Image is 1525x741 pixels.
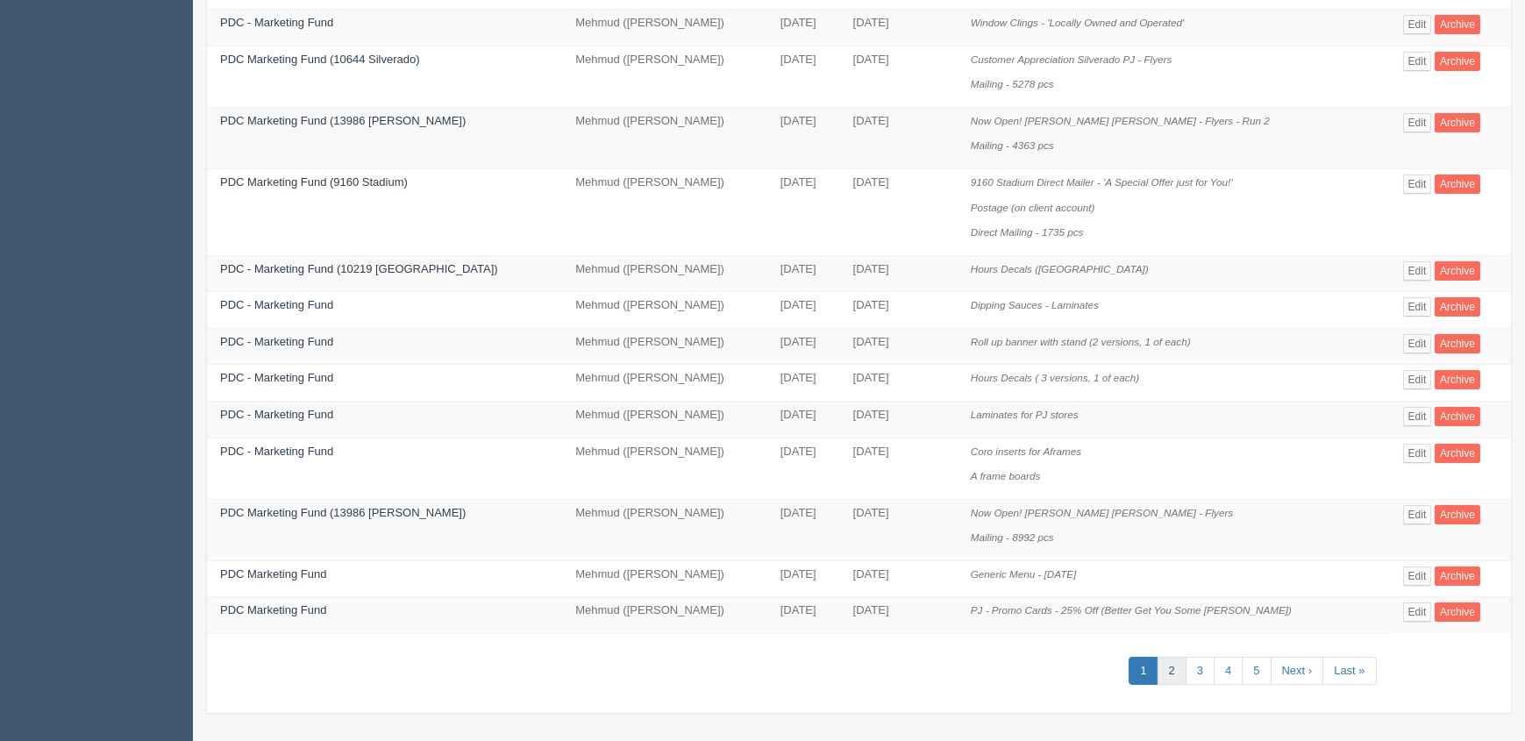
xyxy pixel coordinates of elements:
[1403,602,1432,622] a: Edit
[220,506,466,519] a: PDC Marketing Fund (13986 [PERSON_NAME])
[220,298,333,311] a: PDC - Marketing Fund
[1403,370,1432,389] a: Edit
[971,604,1292,616] i: PJ - Promo Cards - 25% Off (Better Get You Some [PERSON_NAME])
[220,175,408,189] a: PDC Marketing Fund (9160 Stadium)
[767,499,840,560] td: [DATE]
[562,107,767,168] td: Mehmud ([PERSON_NAME])
[767,107,840,168] td: [DATE]
[971,263,1149,274] i: Hours Decals ([GEOGRAPHIC_DATA])
[1435,113,1480,132] a: Archive
[767,292,840,329] td: [DATE]
[562,499,767,560] td: Mehmud ([PERSON_NAME])
[1403,297,1432,317] a: Edit
[562,401,767,438] td: Mehmud ([PERSON_NAME])
[220,262,498,275] a: PDC - Marketing Fund (10219 [GEOGRAPHIC_DATA])
[220,114,466,127] a: PDC Marketing Fund (13986 [PERSON_NAME])
[840,107,958,168] td: [DATE]
[1435,444,1480,463] a: Archive
[971,470,1040,481] i: A frame boards
[1435,175,1480,194] a: Archive
[1435,297,1480,317] a: Archive
[971,115,1270,126] i: Now Open! [PERSON_NAME] [PERSON_NAME] - Flyers - Run 2
[220,567,326,581] a: PDC Marketing Fund
[1435,370,1480,389] a: Archive
[1435,261,1480,281] a: Archive
[562,255,767,292] td: Mehmud ([PERSON_NAME])
[1158,657,1187,686] a: 2
[1271,657,1324,686] a: Next ›
[840,169,958,256] td: [DATE]
[971,372,1139,383] i: Hours Decals ( 3 versions, 1 of each)
[840,438,958,499] td: [DATE]
[1403,113,1432,132] a: Edit
[971,202,1095,213] i: Postage (on client account)
[971,568,1077,580] i: Generic Menu - [DATE]
[971,17,1184,28] i: Window Clings - 'Locally Owned and Operated'
[1435,407,1480,426] a: Archive
[971,507,1233,518] i: Now Open! [PERSON_NAME] [PERSON_NAME] - Flyers
[562,438,767,499] td: Mehmud ([PERSON_NAME])
[971,53,1172,65] i: Customer Appreciation Silverado PJ - Flyers
[1403,566,1432,586] a: Edit
[220,53,420,66] a: PDC Marketing Fund (10644 Silverado)
[562,292,767,329] td: Mehmud ([PERSON_NAME])
[1403,334,1432,353] a: Edit
[1129,657,1158,686] a: 1
[971,176,1233,188] i: 9160 Stadium Direct Mailer - 'A Special Offer just for You!'
[971,531,1054,543] i: Mailing - 8992 pcs
[220,603,326,616] a: PDC Marketing Fund
[1403,505,1432,524] a: Edit
[767,255,840,292] td: [DATE]
[1186,657,1215,686] a: 3
[220,335,333,348] a: PDC - Marketing Fund
[1214,657,1243,686] a: 4
[840,46,958,107] td: [DATE]
[767,401,840,438] td: [DATE]
[220,16,333,29] a: PDC - Marketing Fund
[1435,505,1480,524] a: Archive
[767,560,840,597] td: [DATE]
[767,365,840,402] td: [DATE]
[220,408,333,421] a: PDC - Marketing Fund
[840,365,958,402] td: [DATE]
[971,299,1099,310] i: Dipping Sauces - Laminates
[562,10,767,46] td: Mehmud ([PERSON_NAME])
[562,365,767,402] td: Mehmud ([PERSON_NAME])
[971,78,1054,89] i: Mailing - 5278 pcs
[1403,407,1432,426] a: Edit
[1435,52,1480,71] a: Archive
[971,445,1081,457] i: Coro inserts for Aframes
[840,328,958,365] td: [DATE]
[971,226,1084,238] i: Direct Mailing - 1735 pcs
[767,46,840,107] td: [DATE]
[220,445,333,458] a: PDC - Marketing Fund
[840,597,958,634] td: [DATE]
[1435,15,1480,34] a: Archive
[1322,657,1376,686] a: Last »
[562,46,767,107] td: Mehmud ([PERSON_NAME])
[767,169,840,256] td: [DATE]
[562,560,767,597] td: Mehmud ([PERSON_NAME])
[840,401,958,438] td: [DATE]
[767,597,840,634] td: [DATE]
[971,336,1191,347] i: Roll up banner with stand (2 versions, 1 of each)
[767,328,840,365] td: [DATE]
[971,409,1079,420] i: Laminates for PJ stores
[767,438,840,499] td: [DATE]
[562,169,767,256] td: Mehmud ([PERSON_NAME])
[220,371,333,384] a: PDC - Marketing Fund
[562,597,767,634] td: Mehmud ([PERSON_NAME])
[1403,15,1432,34] a: Edit
[1435,602,1480,622] a: Archive
[840,292,958,329] td: [DATE]
[1403,52,1432,71] a: Edit
[1435,566,1480,586] a: Archive
[840,560,958,597] td: [DATE]
[1242,657,1271,686] a: 5
[1435,334,1480,353] a: Archive
[1403,444,1432,463] a: Edit
[562,328,767,365] td: Mehmud ([PERSON_NAME])
[767,10,840,46] td: [DATE]
[840,10,958,46] td: [DATE]
[1403,261,1432,281] a: Edit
